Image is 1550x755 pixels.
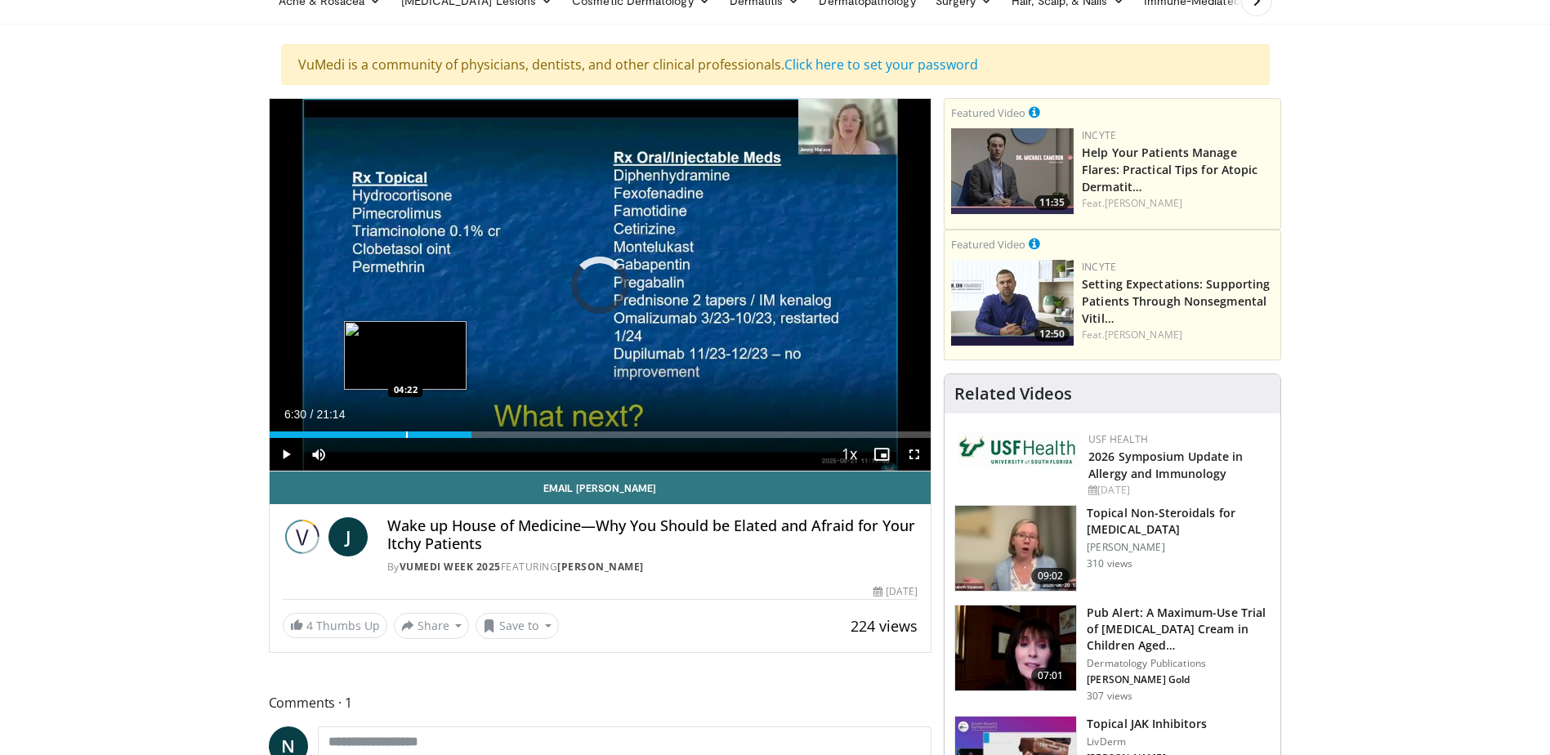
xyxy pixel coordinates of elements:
[310,408,314,421] span: /
[898,438,931,471] button: Fullscreen
[1082,196,1274,211] div: Feat.
[1082,128,1116,142] a: Incyte
[954,384,1072,404] h4: Related Videos
[1034,195,1070,210] span: 11:35
[284,408,306,421] span: 6:30
[476,613,559,639] button: Save to
[784,56,978,74] a: Click here to set your password
[865,438,898,471] button: Enable picture-in-picture mode
[833,438,865,471] button: Playback Rate
[951,128,1074,214] img: 601112bd-de26-4187-b266-f7c9c3587f14.png.150x105_q85_crop-smart_upscale.jpg
[400,560,501,574] a: Vumedi Week 2025
[1087,735,1207,748] p: LivDerm
[954,505,1271,592] a: 09:02 Topical Non-Steroidals for [MEDICAL_DATA] [PERSON_NAME] 310 views
[951,260,1074,346] a: 12:50
[1087,541,1271,554] p: [PERSON_NAME]
[270,471,931,504] a: Email [PERSON_NAME]
[302,438,335,471] button: Mute
[387,560,918,574] div: By FEATURING
[1034,327,1070,342] span: 12:50
[851,616,918,636] span: 224 views
[951,237,1025,252] small: Featured Video
[951,105,1025,120] small: Featured Video
[281,44,1270,85] div: VuMedi is a community of physicians, dentists, and other clinical professionals.
[951,260,1074,346] img: 98b3b5a8-6d6d-4e32-b979-fd4084b2b3f2.png.150x105_q85_crop-smart_upscale.jpg
[1087,716,1207,732] h3: Topical JAK Inhibitors
[1087,505,1271,538] h3: Topical Non-Steroidals for [MEDICAL_DATA]
[1087,605,1271,654] h3: Pub Alert: A Maximum-Use Trial of [MEDICAL_DATA] Cream in Children Aged…
[1088,483,1267,498] div: [DATE]
[1082,145,1257,194] a: Help Your Patients Manage Flares: Practical Tips for Atopic Dermatit…
[951,128,1074,214] a: 11:35
[1087,673,1271,686] p: [PERSON_NAME] Gold
[955,605,1076,690] img: e32a16a8-af25-496d-a4dc-7481d4d640ca.150x105_q85_crop-smart_upscale.jpg
[387,517,918,552] h4: Wake up House of Medicine—Why You Should be Elated and Afraid for Your Itchy Patients
[270,431,931,438] div: Progress Bar
[955,506,1076,591] img: 34a4b5e7-9a28-40cd-b963-80fdb137f70d.150x105_q85_crop-smart_upscale.jpg
[1087,657,1271,670] p: Dermatology Publications
[270,99,931,471] video-js: Video Player
[269,692,932,713] span: Comments 1
[283,613,387,638] a: 4 Thumbs Up
[306,618,313,633] span: 4
[283,517,322,556] img: Vumedi Week 2025
[1105,196,1182,210] a: [PERSON_NAME]
[1082,260,1116,274] a: Incyte
[316,408,345,421] span: 21:14
[1031,568,1070,584] span: 09:02
[328,517,368,556] a: J
[1105,328,1182,342] a: [PERSON_NAME]
[557,560,644,574] a: [PERSON_NAME]
[1082,276,1270,326] a: Setting Expectations: Supporting Patients Through Nonsegmental Vitil…
[1087,690,1132,703] p: 307 views
[954,605,1271,703] a: 07:01 Pub Alert: A Maximum-Use Trial of [MEDICAL_DATA] Cream in Children Aged… Dermatology Public...
[873,584,918,599] div: [DATE]
[1082,328,1274,342] div: Feat.
[344,321,467,390] img: image.jpeg
[958,432,1080,468] img: 6ba8804a-8538-4002-95e7-a8f8012d4a11.png.150x105_q85_autocrop_double_scale_upscale_version-0.2.jpg
[1031,668,1070,684] span: 07:01
[270,438,302,471] button: Play
[1087,557,1132,570] p: 310 views
[1088,432,1148,446] a: USF Health
[394,613,470,639] button: Share
[1088,449,1243,481] a: 2026 Symposium Update in Allergy and Immunology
